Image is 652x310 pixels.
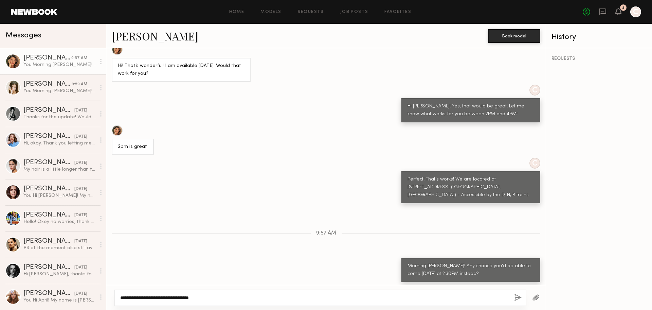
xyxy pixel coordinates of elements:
div: PS at the moment also still available for [DATE], but requests come in daily. [23,245,96,251]
div: Hi [PERSON_NAME], thanks for your message! i just texted you directly. I'm available during the w... [23,271,96,277]
div: Hi, okay. Thank you letting me know [23,140,96,147]
a: C [630,6,641,17]
div: 2 [622,6,624,10]
a: Models [260,10,281,14]
div: [DATE] [74,264,87,271]
div: [PERSON_NAME] [23,55,71,62]
div: 9:59 AM [72,81,87,88]
a: Favorites [384,10,411,14]
div: You: Hi April! My name is [PERSON_NAME], brand strategist & in-house makeup-artist for women's we... [23,297,96,304]
div: [PERSON_NAME] [23,238,74,245]
a: Home [229,10,244,14]
div: [PERSON_NAME] [23,212,74,219]
button: Book model [488,29,540,43]
div: Thanks for the update! Would love to be considered for future shoots :) [23,114,96,120]
div: 2pm is great [118,143,148,151]
div: Hello! Okey no worries, thank you :) [23,219,96,225]
div: 9:57 AM [71,55,87,62]
div: [DATE] [74,291,87,297]
div: [PERSON_NAME] [23,133,74,140]
div: [DATE] [74,107,87,114]
div: Morning [PERSON_NAME]! Any chance you'd be able to come [DATE] at 2:30PM instead? [407,262,534,278]
div: Perfect! That’s works! We are located at [STREET_ADDRESS] ([GEOGRAPHIC_DATA], [GEOGRAPHIC_DATA]) ... [407,176,534,199]
a: Requests [298,10,324,14]
div: My hair is a little longer than this at the moment but I can definitely straighten it like this a... [23,166,96,173]
div: [DATE] [74,238,87,245]
div: [PERSON_NAME] [23,186,74,192]
div: Hi! That’s wonderful! I am available [DATE]. Would that work for you? [118,62,244,78]
div: REQUESTS [551,56,647,61]
span: Messages [5,32,41,39]
div: [PERSON_NAME] [23,290,74,297]
div: [DATE] [74,186,87,192]
a: Job Posts [340,10,368,14]
div: [PERSON_NAME] [23,81,72,88]
div: [DATE] [74,212,87,219]
div: [PERSON_NAME] [23,264,74,271]
div: You: Hi [PERSON_NAME]! My name is [PERSON_NAME] and I am the makeup artist for the brand [PERSON_... [23,192,96,199]
div: You: Morning [PERSON_NAME]! Any chance you'd be able to come [DATE] at 2:30PM instead? [23,62,96,68]
div: History [551,33,647,41]
a: Book model [488,33,540,38]
div: [DATE] [74,160,87,166]
div: [PERSON_NAME] [23,107,74,114]
a: [PERSON_NAME] [112,29,198,43]
div: You: Morning [PERSON_NAME]! I just need to revise our times of availability for [DATE]. 11:30AM-1... [23,88,96,94]
div: [DATE] [74,134,87,140]
span: 9:57 AM [316,230,336,236]
div: Hi [PERSON_NAME]! Yes, that would be great! Let me know what works for you between 2PM and 4PM! [407,103,534,118]
div: [PERSON_NAME] [23,159,74,166]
